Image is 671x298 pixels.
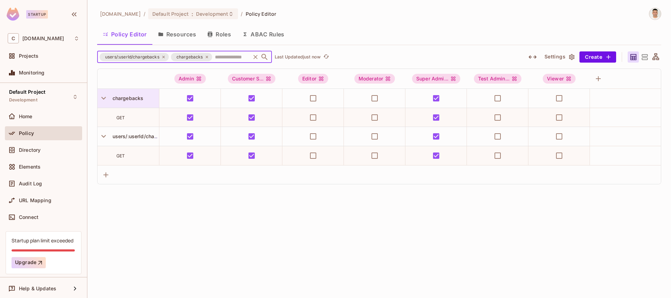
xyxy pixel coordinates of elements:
[228,74,276,84] div: Customer S...
[320,53,330,61] span: Click to refresh data
[322,53,330,61] button: refresh
[152,26,202,43] button: Resources
[323,54,329,61] span: refresh
[275,54,320,60] p: Last Updated just now
[12,237,73,244] div: Startup plan limit exceeded
[191,11,194,17] span: :
[251,52,260,62] button: Clear
[19,130,34,136] span: Policy
[19,147,41,153] span: Directory
[100,53,169,61] div: users/:userId/chargebacks
[172,54,207,61] span: chargebacks
[100,10,141,17] span: the active workspace
[144,10,145,17] li: /
[579,51,616,63] button: Create
[174,74,206,84] div: Admin
[412,74,460,84] span: Super Admin
[19,53,38,59] span: Projects
[19,181,42,186] span: Audit Log
[298,74,328,84] div: Editor
[12,257,46,268] button: Upgrade
[474,74,521,84] div: Test Admin...
[116,153,125,158] span: GET
[9,89,45,95] span: Default Project
[22,36,64,41] span: Workspace: chalkboard.io
[152,10,189,17] span: Default Project
[19,286,56,291] span: Help & Updates
[7,8,19,21] img: SReyMgAAAABJRU5ErkJggg==
[19,198,51,203] span: URL Mapping
[474,74,521,84] span: Test Adminpanel Viewer
[110,95,144,101] span: chargebacks
[649,8,661,20] img: Armen Hovasapyan
[101,54,164,61] span: users/:userId/chargebacks
[9,97,37,103] span: Development
[110,133,177,139] span: users/:userId/chargebacks
[116,115,125,120] span: GET
[196,10,228,17] span: Development
[354,74,395,84] div: Moderator
[228,74,276,84] span: Customer Support
[171,53,212,61] div: chargebacks
[237,26,290,43] button: ABAC Rules
[19,70,45,76] span: Monitoring
[246,10,276,17] span: Policy Editor
[543,74,576,84] div: Viewer
[26,10,48,19] div: Startup
[542,51,577,63] button: Settings
[412,74,460,84] div: Super Admi...
[19,114,33,119] span: Home
[19,214,38,220] span: Connect
[97,26,152,43] button: Policy Editor
[241,10,243,17] li: /
[19,164,41,170] span: Elements
[202,26,237,43] button: Roles
[8,33,19,43] span: C
[260,52,269,62] button: Open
